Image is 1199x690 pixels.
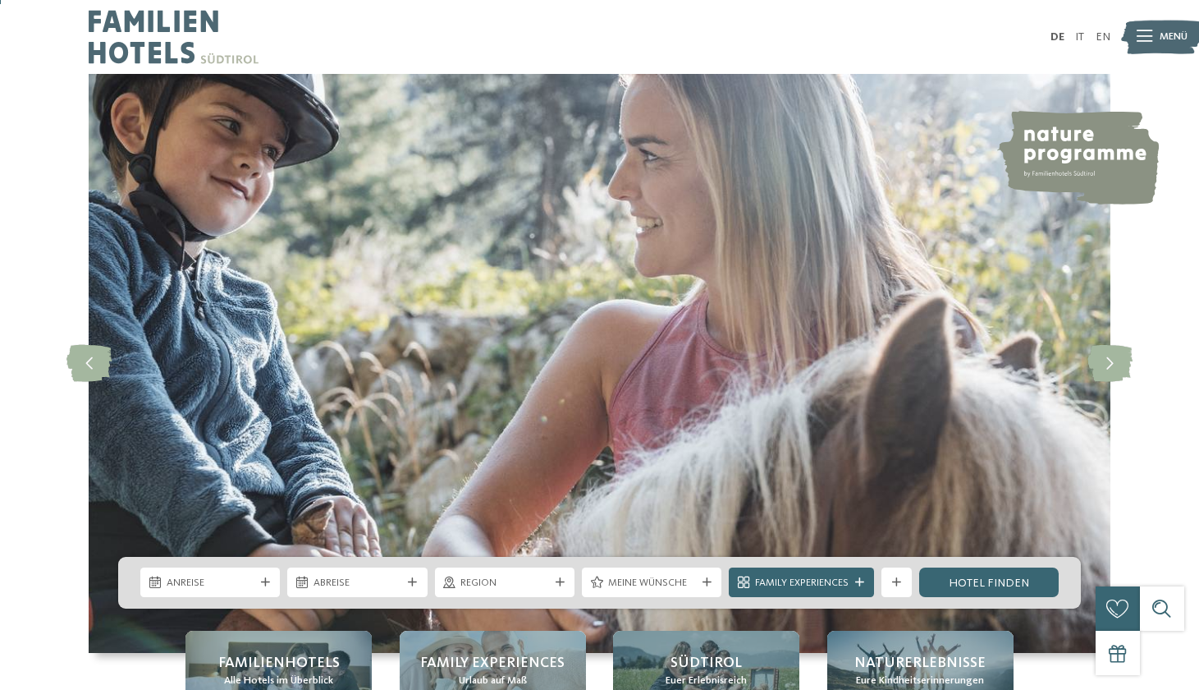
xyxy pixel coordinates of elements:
img: Familienhotels Südtirol: The happy family places [89,74,1110,653]
span: Meine Wünsche [608,576,696,591]
span: Südtirol [670,653,742,674]
span: Naturerlebnisse [854,653,986,674]
span: Abreise [313,576,401,591]
span: Region [460,576,548,591]
a: DE [1050,31,1064,43]
span: Family Experiences [420,653,565,674]
a: Hotel finden [919,568,1059,597]
span: Menü [1160,30,1188,44]
span: Familienhotels [218,653,340,674]
a: IT [1075,31,1084,43]
span: Anreise [167,576,254,591]
span: Alle Hotels im Überblick [224,674,333,688]
a: EN [1096,31,1110,43]
span: Family Experiences [755,576,849,591]
img: nature programme by Familienhotels Südtirol [996,111,1159,205]
span: Eure Kindheitserinnerungen [856,674,984,688]
span: Euer Erlebnisreich [666,674,747,688]
span: Urlaub auf Maß [459,674,527,688]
